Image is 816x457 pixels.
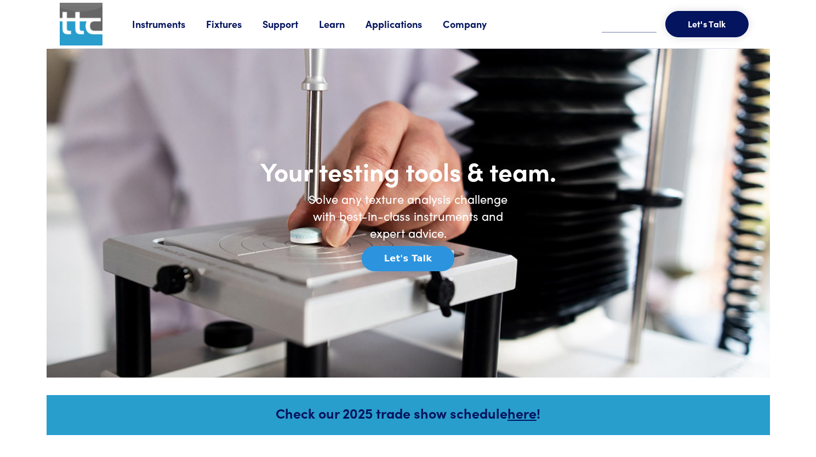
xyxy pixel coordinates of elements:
a: Support [263,17,319,31]
button: Let's Talk [665,11,749,37]
a: Fixtures [206,17,263,31]
h6: Solve any texture analysis challenge with best-in-class instruments and expert advice. [299,191,518,241]
a: Learn [319,17,366,31]
a: here [507,403,537,422]
h1: Your testing tools & team. [189,155,627,187]
img: ttc_logo_1x1_v1.0.png [60,3,102,45]
a: Applications [366,17,443,31]
a: Instruments [132,17,206,31]
h5: Check our 2025 trade show schedule ! [61,403,755,422]
button: Let's Talk [362,246,454,271]
a: Company [443,17,507,31]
